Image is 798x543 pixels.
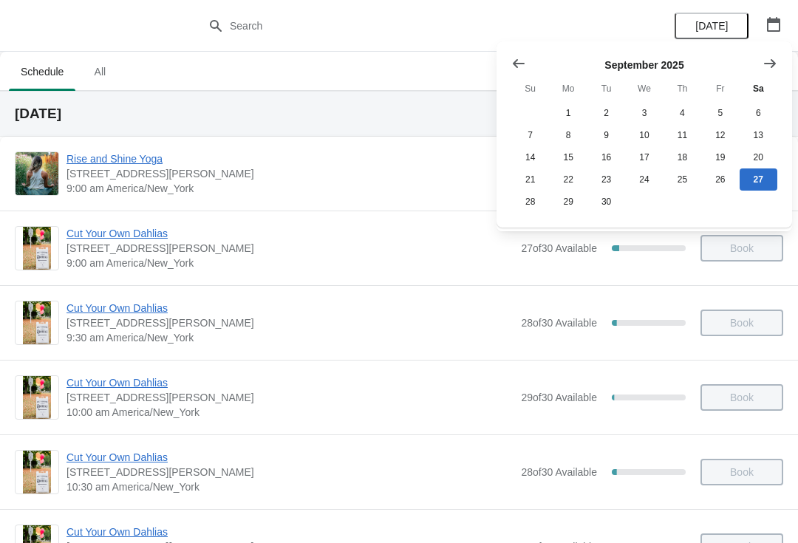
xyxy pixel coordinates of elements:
[549,124,587,146] button: Monday September 8 2025
[505,50,532,77] button: Show previous month, August 2025
[511,75,549,102] th: Sunday
[625,102,663,124] button: Wednesday September 3 2025
[625,75,663,102] th: Wednesday
[66,315,514,330] span: [STREET_ADDRESS][PERSON_NAME]
[587,191,625,213] button: Tuesday September 30 2025
[521,392,597,403] span: 29 of 30 Available
[66,375,514,390] span: Cut Your Own Dahlias
[695,20,728,32] span: [DATE]
[664,102,701,124] button: Thursday September 4 2025
[511,191,549,213] button: Sunday September 28 2025
[66,181,514,196] span: 9:00 am America/New_York
[229,13,598,39] input: Search
[664,168,701,191] button: Thursday September 25 2025
[66,330,514,345] span: 9:30 am America/New_York
[23,451,52,494] img: Cut Your Own Dahlias | 4 Jacobs Lane, Norwell, MA, USA | 10:30 am America/New_York
[66,465,514,479] span: [STREET_ADDRESS][PERSON_NAME]
[587,146,625,168] button: Tuesday September 16 2025
[66,450,514,465] span: Cut Your Own Dahlias
[740,75,777,102] th: Saturday
[66,166,514,181] span: [STREET_ADDRESS][PERSON_NAME]
[587,102,625,124] button: Tuesday September 2 2025
[81,58,118,85] span: All
[66,479,514,494] span: 10:30 am America/New_York
[549,75,587,102] th: Monday
[625,146,663,168] button: Wednesday September 17 2025
[16,152,58,195] img: Rise and Shine Yoga | 4 Jacobs Lane Norwell, MA 02061 | 9:00 am America/New_York
[66,525,514,539] span: Cut Your Own Dahlias
[521,317,597,329] span: 28 of 30 Available
[23,376,52,419] img: Cut Your Own Dahlias | 4 Jacobs Lane, Norwell, MA, USA | 10:00 am America/New_York
[66,151,514,166] span: Rise and Shine Yoga
[701,75,739,102] th: Friday
[675,13,748,39] button: [DATE]
[701,102,739,124] button: Friday September 5 2025
[549,191,587,213] button: Monday September 29 2025
[66,390,514,405] span: [STREET_ADDRESS][PERSON_NAME]
[740,124,777,146] button: Saturday September 13 2025
[587,75,625,102] th: Tuesday
[66,301,514,315] span: Cut Your Own Dahlias
[740,168,777,191] button: Today Saturday September 27 2025
[511,146,549,168] button: Sunday September 14 2025
[66,405,514,420] span: 10:00 am America/New_York
[587,124,625,146] button: Tuesday September 9 2025
[511,168,549,191] button: Sunday September 21 2025
[740,102,777,124] button: Saturday September 6 2025
[549,102,587,124] button: Monday September 1 2025
[625,168,663,191] button: Wednesday September 24 2025
[23,301,52,344] img: Cut Your Own Dahlias | 4 Jacobs Lane, Norwell, MA, USA | 9:30 am America/New_York
[625,124,663,146] button: Wednesday September 10 2025
[664,146,701,168] button: Thursday September 18 2025
[549,168,587,191] button: Monday September 22 2025
[66,241,514,256] span: [STREET_ADDRESS][PERSON_NAME]
[521,466,597,478] span: 28 of 30 Available
[66,226,514,241] span: Cut Your Own Dahlias
[664,124,701,146] button: Thursday September 11 2025
[757,50,783,77] button: Show next month, October 2025
[664,75,701,102] th: Thursday
[701,168,739,191] button: Friday September 26 2025
[701,124,739,146] button: Friday September 12 2025
[740,146,777,168] button: Saturday September 20 2025
[549,146,587,168] button: Monday September 15 2025
[9,58,75,85] span: Schedule
[511,124,549,146] button: Sunday September 7 2025
[15,106,783,121] h2: [DATE]
[701,146,739,168] button: Friday September 19 2025
[66,256,514,270] span: 9:00 am America/New_York
[521,242,597,254] span: 27 of 30 Available
[23,227,52,270] img: Cut Your Own Dahlias | 4 Jacobs Lane, Norwell, MA, USA | 9:00 am America/New_York
[587,168,625,191] button: Tuesday September 23 2025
